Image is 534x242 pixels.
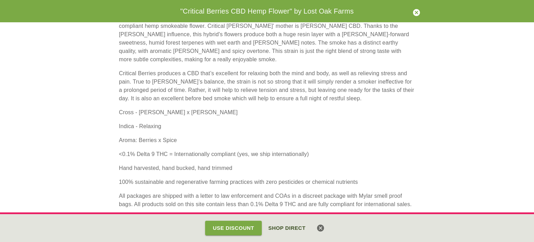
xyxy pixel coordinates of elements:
p: Hand harvested, hand bucked, hand trimmed [119,164,415,172]
button: Use Discount [205,221,262,235]
p: Aroma: Berries x Spice [119,136,415,145]
p: Critical Berries produces a CBD that’s excellent for relaxing both the mind and body, as well as ... [119,69,415,103]
p: Cross - [PERSON_NAME] x [PERSON_NAME] [119,108,415,117]
div: "Critical Berries CBD Hemp Flower" by Lost Oak Farms [111,6,423,17]
p: <0.1% Delta 9 THC = Internationally compliant (yes, we ship internationally) [119,150,415,158]
p: All packages are shipped with a letter to law enforcement and COAs in a discreet package with Myl... [119,192,415,209]
p: 100% sustainable and regenerative farming practices with zero pesticides or chemical nutrients [119,178,415,186]
button: Shop Direct [265,221,309,235]
p: Indica - Relaxing [119,122,415,131]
